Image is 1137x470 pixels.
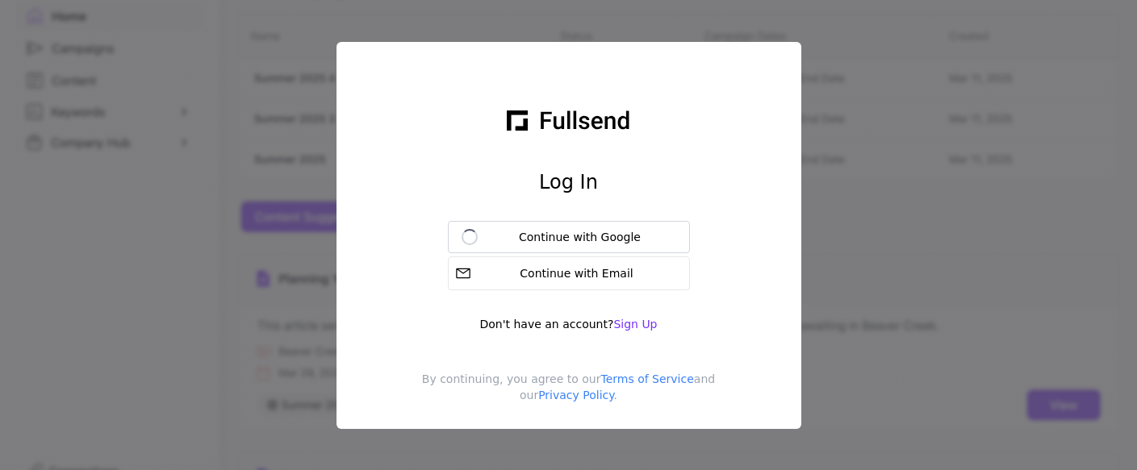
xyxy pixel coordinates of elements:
a: Privacy Policy [538,389,613,401]
button: Continue with Email [448,256,690,290]
div: Continue with Email [478,265,683,281]
a: Terms of Service [600,372,693,385]
div: By continuing, you agree to our and our . [349,371,788,416]
button: Continue with Google [448,221,690,253]
div: Don't have an account? [448,316,690,332]
span: Sign Up [613,318,657,331]
h1: Log In [539,169,598,195]
div: Continue with Google [484,229,676,245]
